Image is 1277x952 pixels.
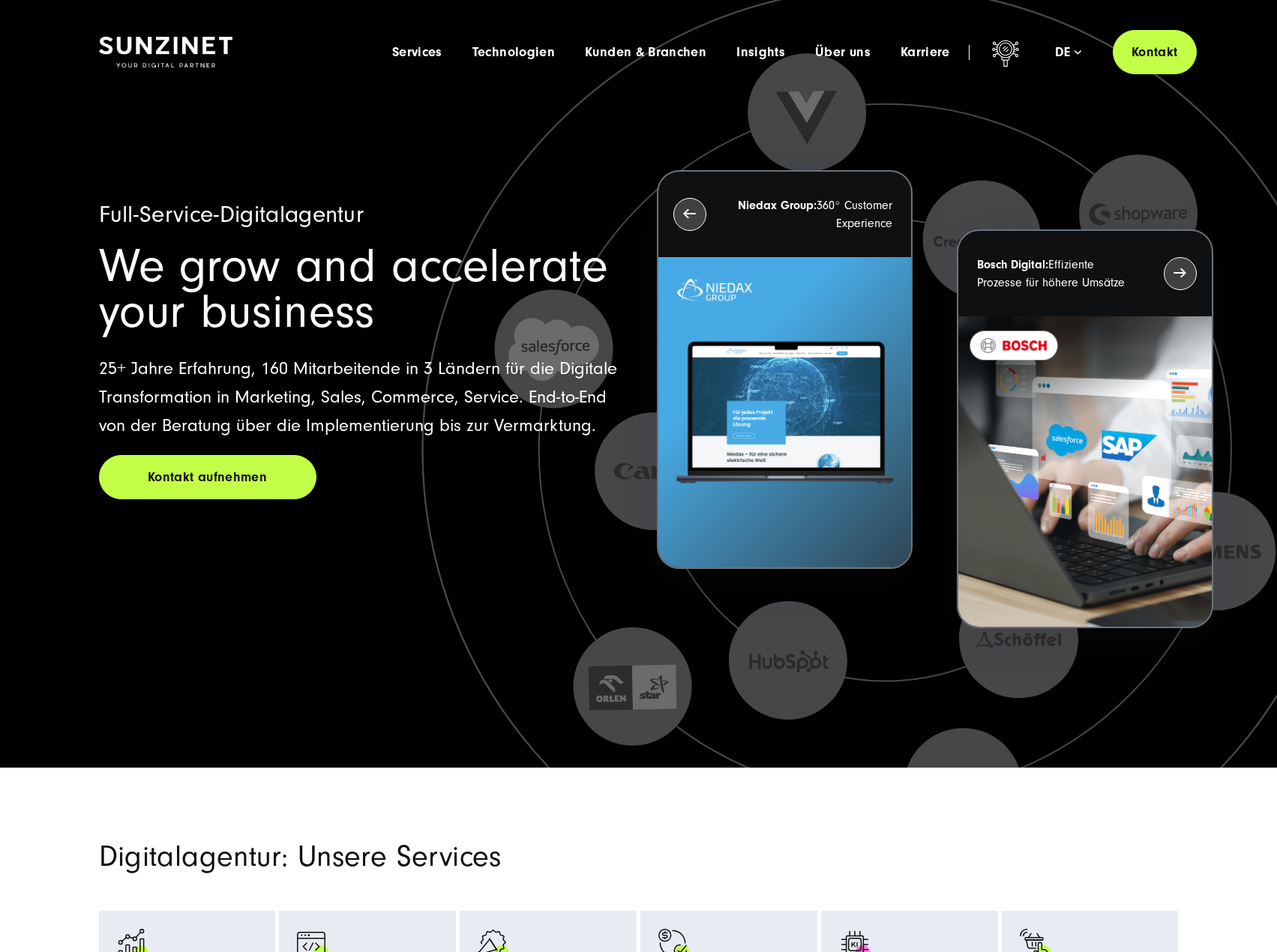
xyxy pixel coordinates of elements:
[957,229,1213,629] button: Bosch Digital:Effiziente Prozesse für höhere Umsätze BOSCH - Kundeprojekt - Digital Transformatio...
[733,196,892,232] p: 360° Customer Experience
[958,316,1211,627] img: BOSCH - Kundeprojekt - Digital Transformation Agentur SUNZINET
[658,257,911,568] img: Letztes Projekt von Niedax. Ein Laptop auf dem die Niedax Website geöffnet ist, auf blauem Hinter...
[99,239,608,339] span: We grow and accelerate your business
[392,45,442,60] a: Services
[99,201,364,228] span: Full-Service-Digitalagentur
[738,199,817,212] strong: Niedax Group:
[99,843,811,871] h2: Digitalagentur: Unsere Services
[99,37,232,68] img: SUNZINET Full Service Digital Agentur
[1113,30,1197,74] a: Kontakt
[977,256,1136,292] p: Effiziente Prozesse für höhere Umsätze
[99,355,621,440] p: 25+ Jahre Erfahrung, 160 Mitarbeitende in 3 Ländern für die Digitale Transformation in Marketing,...
[901,45,950,60] a: Karriere
[736,45,785,60] a: Insights
[977,258,1048,271] strong: Bosch Digital:
[99,455,316,499] a: Kontakt aufnehmen
[472,45,555,60] a: Technologien
[657,170,913,570] button: Niedax Group:360° Customer Experience Letztes Projekt von Niedax. Ein Laptop auf dem die Niedax W...
[815,45,871,60] a: Über uns
[1055,45,1081,60] div: de
[585,45,706,60] a: Kunden & Branchen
